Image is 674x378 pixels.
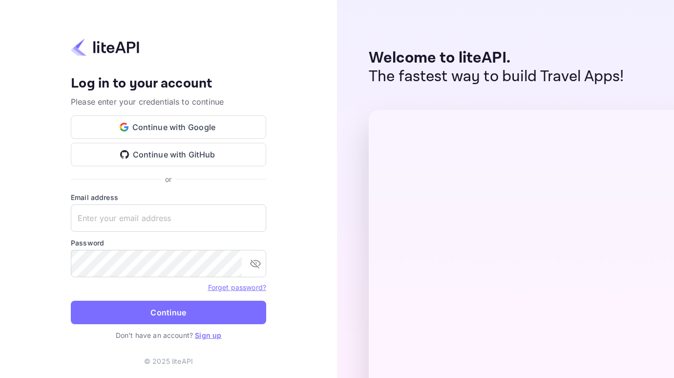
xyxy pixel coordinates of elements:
[71,330,266,340] p: Don't have an account?
[71,115,266,139] button: Continue with Google
[246,254,265,273] button: toggle password visibility
[71,75,266,92] h4: Log in to your account
[369,67,624,86] p: The fastest way to build Travel Apps!
[195,331,221,339] a: Sign up
[71,301,266,324] button: Continue
[71,192,266,202] label: Email address
[71,96,266,108] p: Please enter your credentials to continue
[71,204,266,232] input: Enter your email address
[71,38,139,57] img: liteapi
[208,282,266,292] a: Forget password?
[144,356,193,366] p: © 2025 liteAPI
[71,238,266,248] label: Password
[208,283,266,291] a: Forget password?
[165,174,171,184] p: or
[369,49,624,67] p: Welcome to liteAPI.
[71,143,266,166] button: Continue with GitHub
